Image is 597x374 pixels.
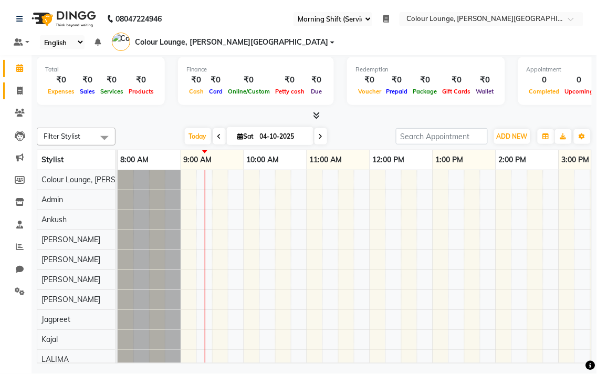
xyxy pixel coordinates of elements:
div: Redemption [355,65,497,74]
span: Services [98,88,126,95]
a: 11:00 AM [307,152,345,168]
span: [PERSON_NAME] [41,255,100,264]
div: ₹0 [384,74,411,86]
img: Colour Lounge, Lawrence Road [112,33,130,51]
span: Sat [235,132,257,140]
input: Search Appointment [396,128,488,144]
span: Jagpreet [41,315,70,324]
span: [PERSON_NAME] [41,235,100,244]
span: Sales [77,88,98,95]
a: 10:00 AM [244,152,282,168]
span: LALIMA [41,355,69,364]
a: 2:00 PM [496,152,529,168]
b: 08047224946 [116,4,162,34]
span: [PERSON_NAME] [41,275,100,284]
a: 8:00 AM [118,152,151,168]
div: 0 [562,74,596,86]
span: Completed [527,88,562,95]
span: Products [126,88,156,95]
span: Colour Lounge, [PERSON_NAME][GEOGRAPHIC_DATA] [135,37,329,48]
div: ₹0 [206,74,225,86]
span: Online/Custom [225,88,273,95]
span: Wallet [474,88,497,95]
a: 1:00 PM [433,152,466,168]
span: Voucher [355,88,384,95]
span: Card [206,88,225,95]
div: ₹0 [411,74,440,86]
div: ₹0 [273,74,307,86]
div: ₹0 [77,74,98,86]
span: Gift Cards [440,88,474,95]
a: 12:00 PM [370,152,407,168]
span: Expenses [45,88,77,95]
span: Package [411,88,440,95]
span: Prepaid [384,88,411,95]
div: Total [45,65,156,74]
div: ₹0 [474,74,497,86]
input: 2025-10-04 [257,129,309,144]
div: 0 [527,74,562,86]
button: ADD NEW [494,129,530,144]
div: ₹0 [126,74,156,86]
div: ₹0 [98,74,126,86]
span: Stylist [41,155,64,164]
span: Colour Lounge, [PERSON_NAME][GEOGRAPHIC_DATA] [41,175,229,184]
span: Filter Stylist [44,132,80,140]
a: 3:00 PM [559,152,592,168]
div: Finance [186,65,326,74]
span: Petty cash [273,88,307,95]
span: Admin [41,195,63,204]
span: Cash [186,88,206,95]
img: logo [27,4,99,34]
span: Ankush [41,215,67,224]
span: [PERSON_NAME] [41,295,100,304]
span: ADD NEW [497,132,528,140]
span: Today [185,128,211,144]
span: Due [308,88,324,95]
div: ₹0 [355,74,384,86]
div: ₹0 [225,74,273,86]
span: Upcoming [562,88,596,95]
span: Kajal [41,335,58,344]
div: ₹0 [45,74,77,86]
div: ₹0 [186,74,206,86]
a: 9:00 AM [181,152,215,168]
div: ₹0 [307,74,326,86]
div: ₹0 [440,74,474,86]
